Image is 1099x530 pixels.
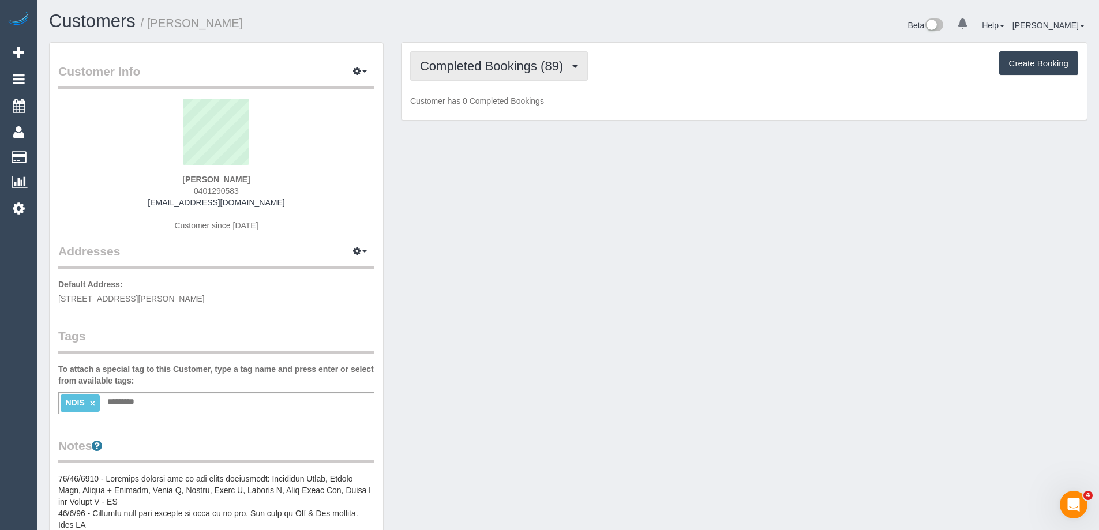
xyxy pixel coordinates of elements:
strong: [PERSON_NAME] [182,175,250,184]
span: 4 [1083,491,1093,500]
span: NDIS [65,398,84,407]
legend: Tags [58,328,374,354]
a: Customers [49,11,136,31]
img: Automaid Logo [7,12,30,28]
span: Completed Bookings (89) [420,59,569,73]
button: Completed Bookings (89) [410,51,588,81]
span: Customer since [DATE] [174,221,258,230]
legend: Customer Info [58,63,374,89]
legend: Notes [58,437,374,463]
label: To attach a special tag to this Customer, type a tag name and press enter or select from availabl... [58,363,374,386]
img: New interface [924,18,943,33]
span: 0401290583 [194,186,239,196]
p: Customer has 0 Completed Bookings [410,95,1078,107]
a: [PERSON_NAME] [1012,21,1085,30]
a: [EMAIL_ADDRESS][DOMAIN_NAME] [148,198,284,207]
small: / [PERSON_NAME] [141,17,243,29]
iframe: Intercom live chat [1060,491,1087,518]
label: Default Address: [58,279,123,290]
a: Beta [908,21,944,30]
a: × [90,399,95,408]
button: Create Booking [999,51,1078,76]
span: [STREET_ADDRESS][PERSON_NAME] [58,294,205,303]
a: Help [982,21,1004,30]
